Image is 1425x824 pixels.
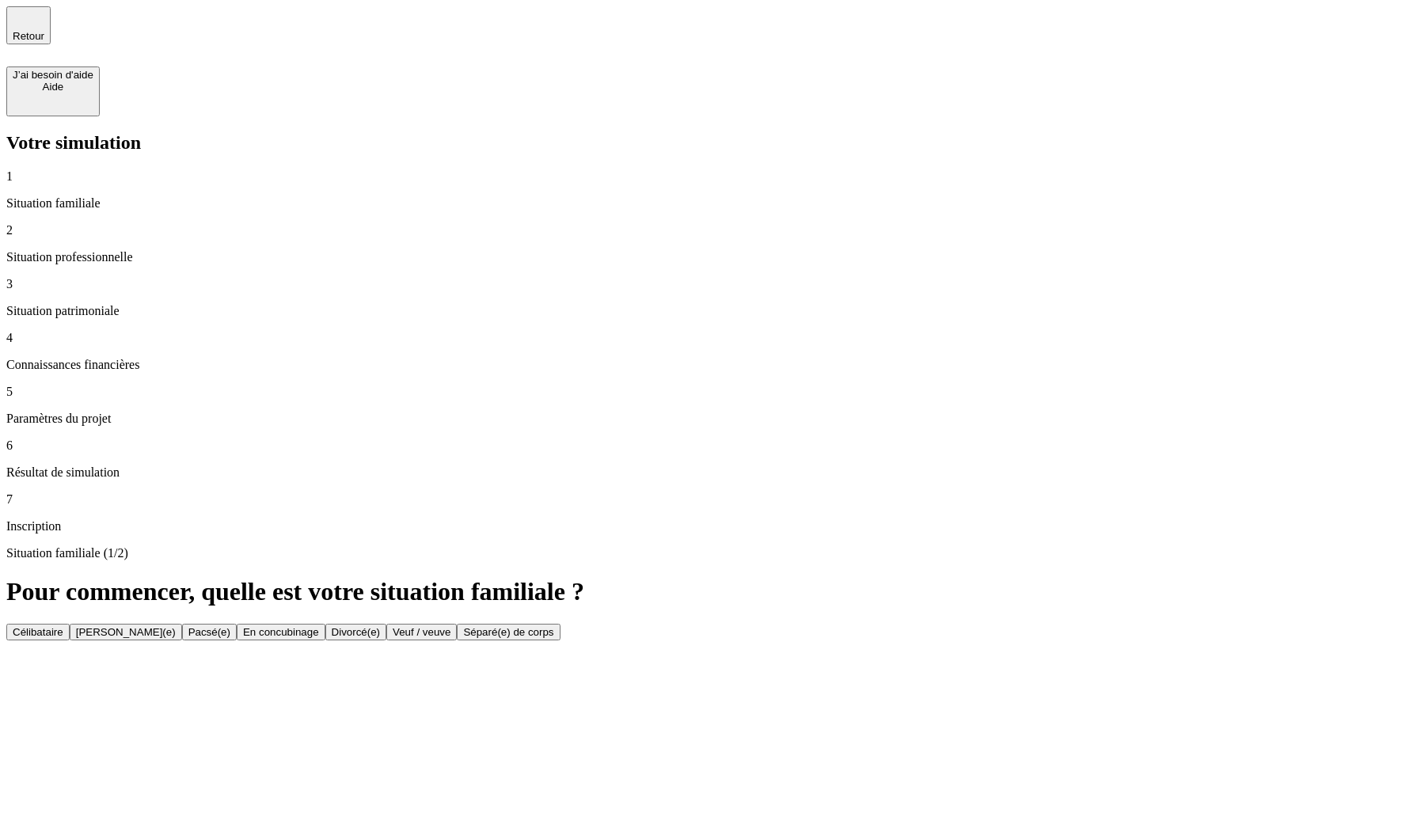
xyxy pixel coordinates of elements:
[6,385,1419,399] p: 5
[237,624,325,640] button: En concubinage
[188,626,230,638] div: Pacsé(e)
[6,223,1419,237] p: 2
[6,412,1419,426] p: Paramètres du projet
[13,30,44,42] span: Retour
[6,132,1419,154] h2: Votre simulation
[6,196,1419,211] p: Situation familiale
[182,624,237,640] button: Pacsé(e)
[6,546,1419,560] p: Situation familiale (1/2)
[6,304,1419,318] p: Situation patrimoniale
[6,439,1419,453] p: 6
[6,250,1419,264] p: Situation professionnelle
[13,626,63,638] div: Célibataire
[463,626,553,638] div: Séparé(e) de corps
[13,69,93,81] div: J’ai besoin d'aide
[243,626,319,638] div: En concubinage
[6,519,1419,534] p: Inscription
[332,626,380,638] div: Divorcé(e)
[386,624,457,640] button: Veuf / veuve
[6,66,100,116] button: J’ai besoin d'aideAide
[6,492,1419,507] p: 7
[6,6,51,44] button: Retour
[70,624,182,640] button: [PERSON_NAME](e)
[6,358,1419,372] p: Connaissances financières
[76,626,176,638] div: [PERSON_NAME](e)
[457,624,560,640] button: Séparé(e) de corps
[13,81,93,93] div: Aide
[6,277,1419,291] p: 3
[6,577,1419,606] h1: Pour commencer, quelle est votre situation familiale ?
[6,331,1419,345] p: 4
[6,624,70,640] button: Célibataire
[6,465,1419,480] p: Résultat de simulation
[325,624,386,640] button: Divorcé(e)
[6,169,1419,184] p: 1
[393,626,450,638] div: Veuf / veuve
